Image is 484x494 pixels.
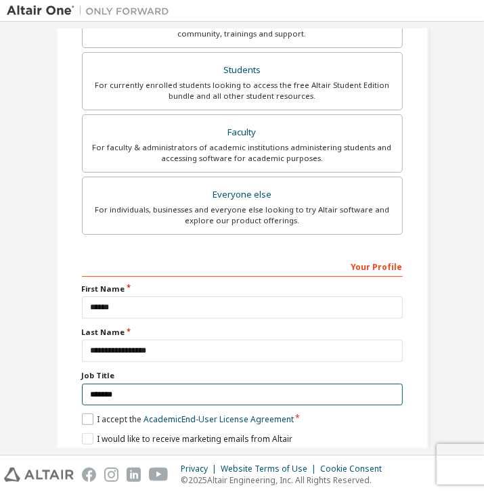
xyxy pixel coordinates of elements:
div: Cookie Consent [320,464,390,474]
img: facebook.svg [82,468,96,482]
div: Students [91,61,394,80]
div: Privacy [181,464,221,474]
img: youtube.svg [149,468,169,482]
div: Everyone else [91,185,394,204]
img: instagram.svg [104,468,118,482]
label: I would like to receive marketing emails from Altair [82,433,292,445]
label: First Name [82,284,403,294]
p: © 2025 Altair Engineering, Inc. All Rights Reserved. [181,474,390,486]
label: Job Title [82,370,403,381]
div: For faculty & administrators of academic institutions administering students and accessing softwa... [91,142,394,164]
img: altair_logo.svg [4,468,74,482]
div: For existing customers looking to access software downloads, HPC resources, community, trainings ... [91,18,394,39]
div: Your Profile [82,255,403,277]
img: linkedin.svg [127,468,141,482]
div: For currently enrolled students looking to access the free Altair Student Edition bundle and all ... [91,80,394,102]
img: Altair One [7,4,176,18]
label: Last Name [82,327,403,338]
div: Faculty [91,123,394,142]
a: Academic End-User License Agreement [144,413,294,425]
div: Website Terms of Use [221,464,320,474]
label: I accept the [82,413,294,425]
div: For individuals, businesses and everyone else looking to try Altair software and explore our prod... [91,204,394,226]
